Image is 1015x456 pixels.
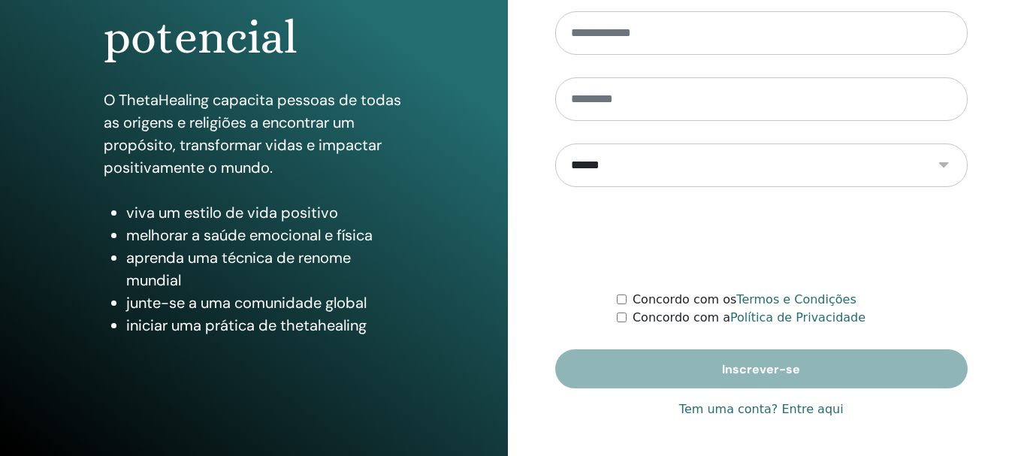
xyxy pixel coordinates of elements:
font: melhorar a saúde emocional e física [126,225,373,245]
font: Concordo com a [633,310,730,325]
a: Política de Privacidade [730,310,865,325]
iframe: reCAPTCHA [647,210,875,268]
font: O ThetaHealing capacita pessoas de todas as origens e religiões a encontrar um propósito, transfo... [104,90,401,177]
font: iniciar uma prática de thetahealing [126,316,367,335]
font: viva um estilo de vida positivo [126,203,338,222]
font: Concordo com os [633,292,736,307]
font: junte-se a uma comunidade global [126,293,367,313]
a: Termos e Condições [736,292,856,307]
font: Tem uma conta? Entre aqui [679,402,844,416]
a: Tem uma conta? Entre aqui [679,400,844,418]
font: aprenda uma técnica de renome mundial [126,248,351,290]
